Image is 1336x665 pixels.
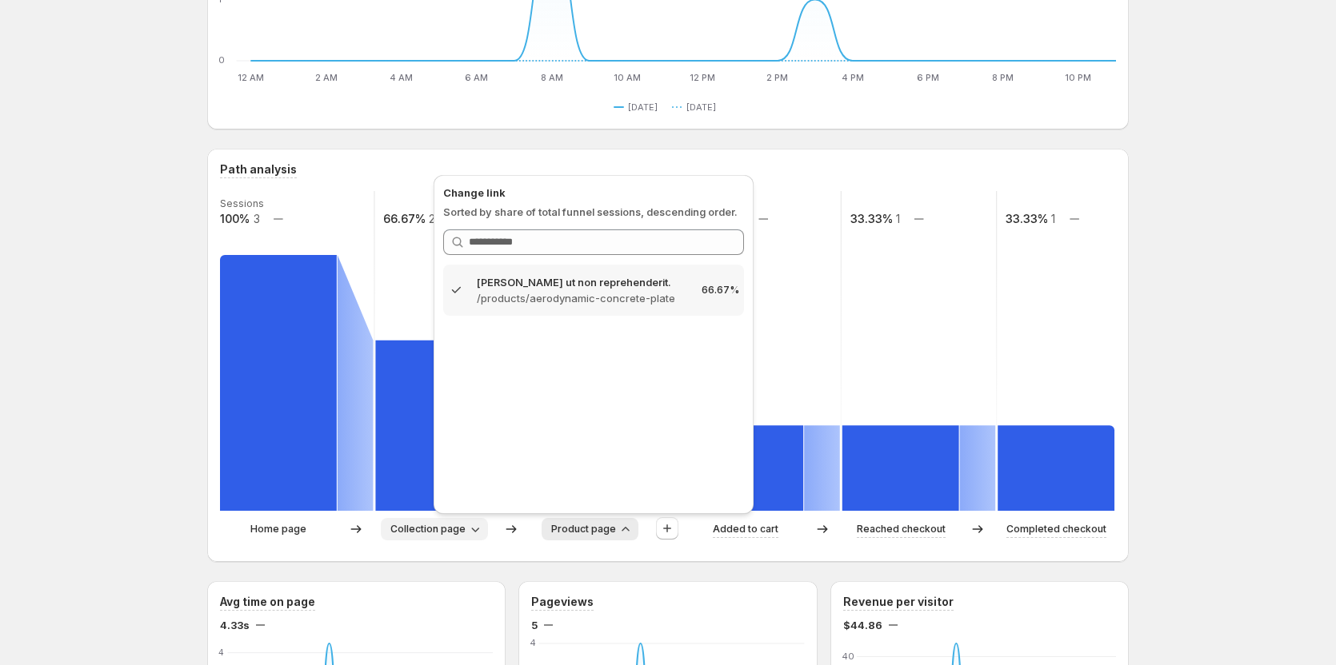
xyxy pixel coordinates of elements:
[390,72,413,83] text: 4 AM
[842,72,864,83] text: 4 PM
[477,274,689,290] p: [PERSON_NAME] ut non reprehenderit.
[443,204,744,220] p: Sorted by share of total funnel sessions, descending order.
[381,518,488,540] button: Collection page
[390,523,466,536] span: Collection page
[1065,72,1091,83] text: 10 PM
[254,212,260,225] text: 3
[542,518,638,540] button: Product page
[998,425,1114,511] path: Completed checkout: 1
[686,101,716,113] span: [DATE]
[896,212,900,225] text: 1
[443,185,744,201] p: Change link
[628,101,658,113] span: [DATE]
[1051,212,1055,225] text: 1
[766,72,788,83] text: 2 PM
[218,647,225,658] text: 4
[477,290,689,306] p: /products/aerodynamic-concrete-plate
[315,72,338,83] text: 2 AM
[551,523,616,536] span: Product page
[842,425,959,511] path: Reached checkout: 1
[531,594,594,610] h3: Pageviews
[850,212,893,225] text: 33.33%
[713,521,778,537] p: Added to cart
[992,72,1014,83] text: 8 PM
[686,425,803,511] path: Added to cart: 1
[220,212,250,225] text: 100%
[375,340,492,511] path: Collection page-f2bed1e43ff6e48c: 2
[218,54,225,66] text: 0
[614,98,664,117] button: [DATE]
[843,594,954,610] h3: Revenue per visitor
[842,651,854,662] text: 40
[220,197,264,209] text: Sessions
[614,72,641,83] text: 10 AM
[383,212,426,225] text: 66.67%
[220,617,250,633] span: 4.33s
[250,521,306,537] p: Home page
[238,72,264,83] text: 12 AM
[702,284,739,297] p: 66.67%
[541,72,563,83] text: 8 AM
[1006,212,1048,225] text: 33.33%
[220,594,315,610] h3: Avg time on page
[672,98,722,117] button: [DATE]
[530,637,536,648] text: 4
[1006,521,1106,537] p: Completed checkout
[690,72,715,83] text: 12 PM
[857,521,946,537] p: Reached checkout
[531,617,538,633] span: 5
[917,72,939,83] text: 6 PM
[843,617,882,633] span: $44.86
[465,72,488,83] text: 6 AM
[220,161,297,177] h3: Path analysis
